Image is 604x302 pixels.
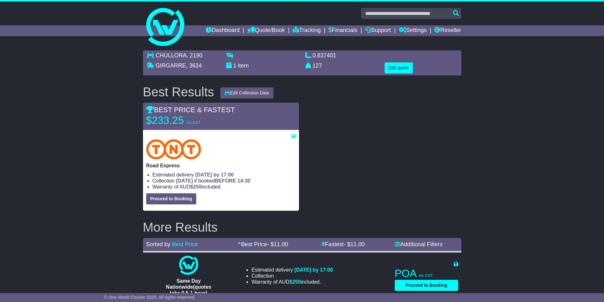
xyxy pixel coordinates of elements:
span: 250 [193,184,202,190]
li: Warranty of AUD included. [153,184,296,190]
a: Best Price [172,241,198,247]
span: 1 [233,62,237,69]
li: Warranty of AUD included. [251,279,333,285]
h2: More Results [143,220,461,234]
span: $ [289,279,301,285]
span: 0.837401 [313,52,336,59]
span: 127 [313,62,322,69]
span: 14:30 [237,178,250,183]
span: 11.00 [350,241,365,247]
li: Estimated delivery [153,172,296,178]
span: item [238,62,249,69]
a: Reseller [434,25,461,36]
span: inc GST [187,120,200,125]
a: Quote/Book [247,25,285,36]
span: CHULLORA [156,52,187,59]
span: , 3624 [186,62,202,69]
p: POA [395,267,458,280]
span: GIRGARRE [156,62,186,69]
li: Collection [153,178,296,184]
span: - $ [267,241,288,247]
p: Road Express [146,163,296,169]
span: - $ [344,241,365,247]
span: inc GST [419,273,433,278]
div: Best Results [140,85,218,99]
a: Support [365,25,391,36]
button: Edit quote [385,62,413,74]
span: if booked [176,178,250,183]
button: Edit Collection Date [220,87,273,99]
span: 11.00 [274,241,288,247]
a: Best Price- $11.00 [237,241,288,247]
a: Settings [399,25,427,36]
img: One World Courier: Same Day Nationwide(quotes take 0.5-1 hour) [179,256,198,275]
img: TNT Domestic: Road Express [146,139,201,159]
span: Same Day Nationwide(quotes take 0.5-1 hour) [166,278,211,296]
a: Additional Filters [395,241,443,247]
span: [DATE] by 17:00 [195,172,234,177]
span: © One World Courier 2025. All rights reserved. [104,295,196,300]
span: , 2190 [187,52,203,59]
li: Estimated delivery [251,267,333,273]
span: $ [190,184,202,190]
a: Tracking [293,25,321,36]
a: Financials [328,25,357,36]
span: [DATE] [176,178,193,183]
span: [DATE] by 17:00 [294,267,333,273]
button: Proceed to Booking [146,193,196,204]
li: Collection [251,273,333,279]
p: $233.25 [146,114,225,127]
button: Proceed to Booking [395,280,458,291]
a: Fastest- $11.00 [321,241,365,247]
span: BEFORE [215,178,236,183]
a: Dashboard [206,25,240,36]
span: Sorted by [146,241,171,247]
span: 250 [292,279,301,285]
span: BEST PRICE & FASTEST [146,106,235,114]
